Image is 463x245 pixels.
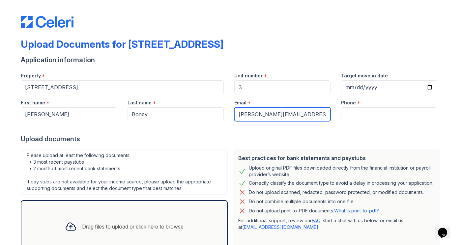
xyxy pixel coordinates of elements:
[21,55,443,65] div: Application information
[312,218,320,223] a: FAQ
[234,99,246,106] label: Email
[21,134,443,144] div: Upload documents
[249,207,379,214] p: Do not upload print-to-PDF documents.
[334,208,379,213] a: What is print-to-pdf?
[249,188,424,196] div: Do not upload scanned, redacted, password protected, or modified documents.
[82,223,184,231] div: Drag files to upload or click here to browse
[242,224,318,230] a: [EMAIL_ADDRESS][DOMAIN_NAME]
[249,165,435,178] div: Upload original PDF files downloaded directly from the financial institution or payroll provider’...
[21,16,73,28] img: CE_Logo_Blue-a8612792a0a2168367f1c8372b55b34899dd931a85d93a1a3d3e32e68fde9ad4.png
[128,99,152,106] label: Last name
[21,99,45,106] label: First name
[341,72,388,79] label: Target move in date
[234,72,263,79] label: Unit number
[238,217,435,231] p: For additional support, review our , start a chat with us below, or email us at
[21,149,228,195] div: Please upload at least the following documents: • 3 most recent paystubs • 2 month of most recent...
[249,198,355,205] div: Do not combine multiple documents into one file.
[435,219,456,238] iframe: chat widget
[21,38,223,50] div: Upload Documents for [STREET_ADDRESS]
[341,99,356,106] label: Phone
[238,154,435,162] div: Best practices for bank statements and paystubs
[21,72,41,79] label: Property
[249,179,433,187] div: Correctly classify the document type to avoid a delay in processing your application.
